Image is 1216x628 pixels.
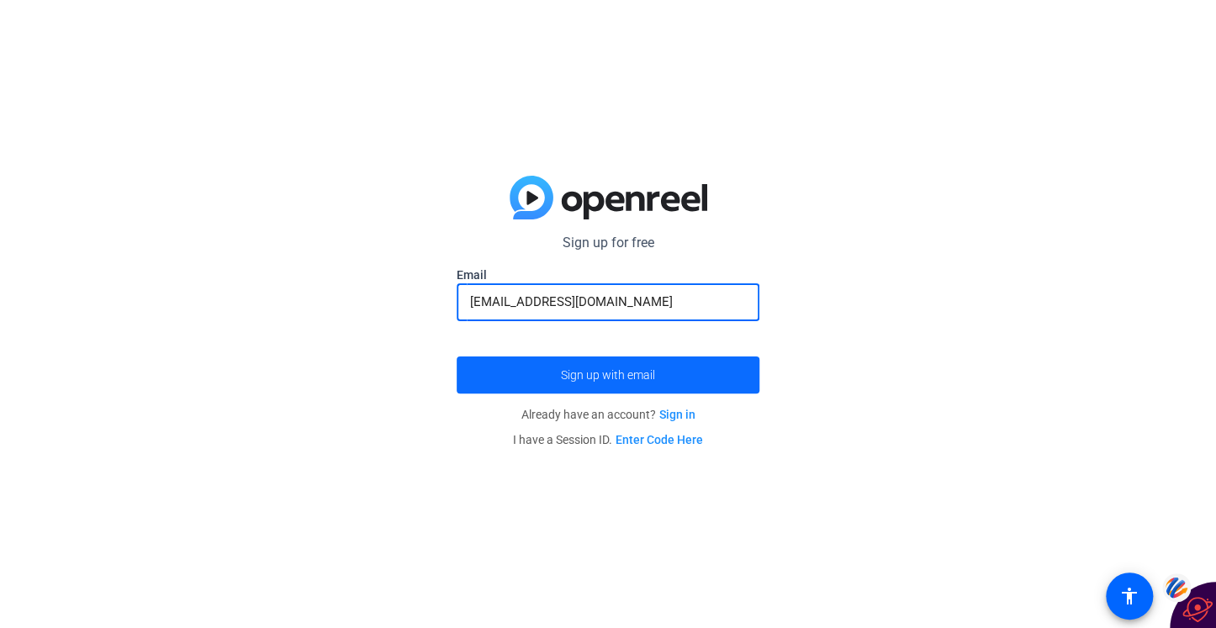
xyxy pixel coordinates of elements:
a: Sign in [659,408,695,421]
button: Sign up with email [457,356,759,393]
mat-icon: accessibility [1119,586,1139,606]
a: Enter Code Here [616,433,703,446]
span: Already have an account? [521,408,695,421]
span: I have a Session ID. [513,433,703,446]
label: Email [457,267,759,283]
input: Enter Email Address [470,292,746,312]
p: Sign up for free [457,233,759,253]
img: svg+xml;base64,PHN2ZyB3aWR0aD0iNDQiIGhlaWdodD0iNDQiIHZpZXdCb3g9IjAgMCA0NCA0NCIgZmlsbD0ibm9uZSIgeG... [1162,572,1191,603]
img: blue-gradient.svg [510,176,707,219]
